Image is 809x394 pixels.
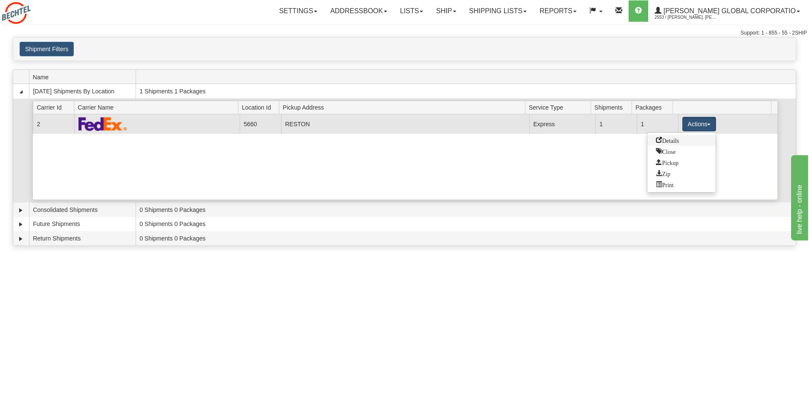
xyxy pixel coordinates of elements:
[33,114,74,133] td: 2
[656,181,673,187] span: Print
[33,70,136,84] span: Name
[29,84,136,98] td: [DATE] Shipments By Location
[17,206,25,214] a: Expand
[240,114,281,133] td: 5660
[29,203,136,217] td: Consolidated Shipments
[394,0,429,22] a: Lists
[78,117,128,131] img: FedEx Express®
[17,87,25,96] a: Collapse
[136,217,796,232] td: 0 Shipments 0 Packages
[283,101,525,114] span: Pickup Address
[29,217,136,232] td: Future Shipments
[655,13,719,22] span: 2553 / [PERSON_NAME], [PERSON_NAME]
[78,101,238,114] span: Carrier Name
[656,137,679,143] span: Details
[595,114,637,133] td: 1
[29,231,136,246] td: Return Shipments
[648,0,806,22] a: [PERSON_NAME] Global Corporatio 2553 / [PERSON_NAME], [PERSON_NAME]
[647,157,716,168] a: Request a carrier pickup
[242,101,279,114] span: Location Id
[20,42,74,56] button: Shipment Filters
[682,117,716,131] button: Actions
[324,0,394,22] a: Addressbook
[594,101,632,114] span: Shipments
[661,7,796,14] span: [PERSON_NAME] Global Corporatio
[17,235,25,243] a: Expand
[647,135,716,146] a: Go to Details view
[789,154,808,240] iframe: chat widget
[136,231,796,246] td: 0 Shipments 0 Packages
[17,220,25,229] a: Expand
[635,101,673,114] span: Packages
[647,168,716,179] a: Zip and Download All Shipping Documents
[647,146,716,157] a: Close this group
[6,5,79,15] div: live help - online
[273,0,324,22] a: Settings
[2,29,807,37] div: Support: 1 - 855 - 55 - 2SHIP
[136,203,796,217] td: 0 Shipments 0 Packages
[533,0,583,22] a: Reports
[429,0,462,22] a: Ship
[281,114,529,133] td: RESTON
[656,159,679,165] span: Pickup
[529,114,595,133] td: Express
[529,101,591,114] span: Service Type
[637,114,678,133] td: 1
[656,170,670,176] span: Zip
[2,2,31,24] img: logo2553.jpg
[463,0,533,22] a: Shipping lists
[647,179,716,190] a: Print or Download All Shipping Documents in one file
[37,101,74,114] span: Carrier Id
[656,148,676,154] span: Close
[136,84,796,98] td: 1 Shipments 1 Packages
